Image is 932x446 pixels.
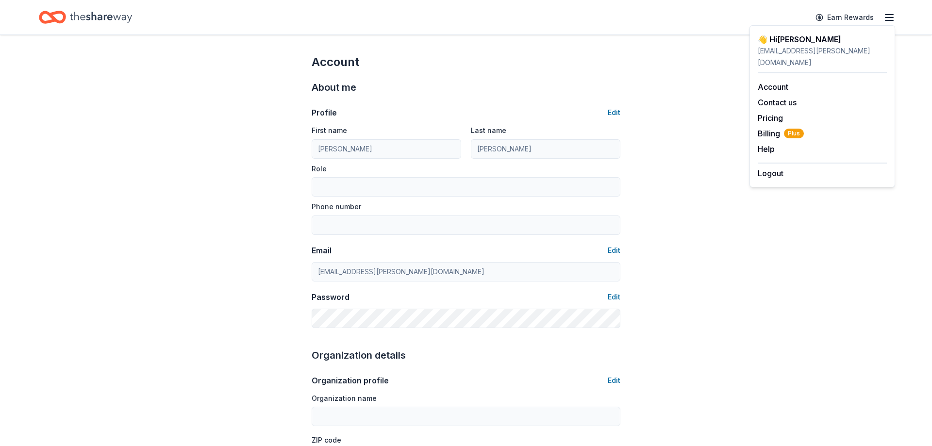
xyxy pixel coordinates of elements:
[758,128,804,139] span: Billing
[608,245,620,256] button: Edit
[312,80,620,95] div: About me
[312,107,337,118] div: Profile
[810,9,880,26] a: Earn Rewards
[758,97,797,108] button: Contact us
[758,128,804,139] button: BillingPlus
[312,126,347,135] label: First name
[312,291,349,303] div: Password
[312,394,377,403] label: Organization name
[312,435,341,445] label: ZIP code
[758,113,783,123] a: Pricing
[39,6,132,29] a: Home
[758,33,887,45] div: 👋 Hi [PERSON_NAME]
[312,347,620,363] div: Organization details
[471,126,506,135] label: Last name
[758,45,887,68] div: [EMAIL_ADDRESS][PERSON_NAME][DOMAIN_NAME]
[758,167,783,179] button: Logout
[608,291,620,303] button: Edit
[608,107,620,118] button: Edit
[312,375,389,386] div: Organization profile
[312,164,327,174] label: Role
[784,129,804,138] span: Plus
[312,54,620,70] div: Account
[608,375,620,386] button: Edit
[312,245,332,256] div: Email
[312,202,361,212] label: Phone number
[758,143,775,155] button: Help
[758,82,788,92] a: Account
